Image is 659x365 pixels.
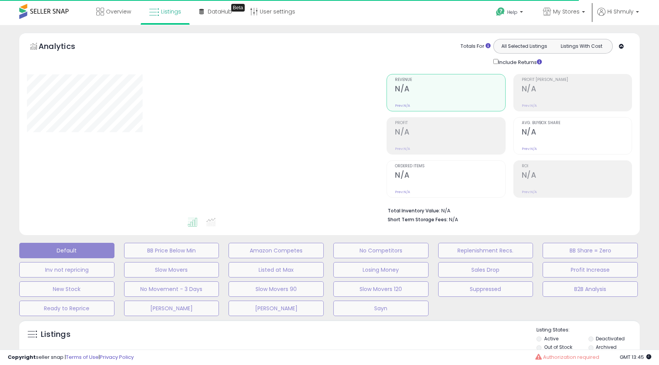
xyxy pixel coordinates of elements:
b: Total Inventory Value: [388,207,440,214]
div: Tooltip anchor [231,4,245,12]
b: Short Term Storage Fees: [388,216,448,223]
button: Sales Drop [438,262,533,278]
span: DataHub [208,8,232,15]
span: Avg. Buybox Share [522,121,632,125]
span: Ordered Items [395,164,505,168]
button: Losing Money [333,262,429,278]
span: N/A [449,216,458,223]
button: Sayn [333,301,429,316]
h2: N/A [395,84,505,95]
button: New Stock [19,281,114,297]
button: [PERSON_NAME] [124,301,219,316]
span: My Stores [553,8,580,15]
span: Listings [161,8,181,15]
small: Prev: N/A [395,190,410,194]
h2: N/A [522,171,632,181]
button: B2B Analysis [543,281,638,297]
strong: Copyright [8,353,36,361]
span: Profit [PERSON_NAME] [522,78,632,82]
button: Default [19,243,114,258]
span: Profit [395,121,505,125]
button: Inv not repricing [19,262,114,278]
small: Prev: N/A [522,146,537,151]
div: seller snap | | [8,354,134,361]
button: Profit Increase [543,262,638,278]
span: ROI [522,164,632,168]
button: Amazon Competes [229,243,324,258]
button: No Competitors [333,243,429,258]
button: [PERSON_NAME] [229,301,324,316]
span: Revenue [395,78,505,82]
h2: N/A [522,128,632,138]
div: Include Returns [488,57,551,66]
span: Hi Shmuly [607,8,634,15]
small: Prev: N/A [522,103,537,108]
button: All Selected Listings [496,41,553,51]
div: Totals For [461,43,491,50]
button: Ready to Reprice [19,301,114,316]
button: Replenishment Recs. [438,243,533,258]
small: Prev: N/A [395,146,410,151]
small: Prev: N/A [522,190,537,194]
a: Help [490,1,531,25]
button: BB Price Below Min [124,243,219,258]
h5: Analytics [39,41,90,54]
h2: N/A [395,128,505,138]
button: Listings With Cost [553,41,610,51]
h2: N/A [522,84,632,95]
button: Listed at Max [229,262,324,278]
h2: N/A [395,171,505,181]
button: Slow Movers [124,262,219,278]
button: No Movement - 3 Days [124,281,219,297]
li: N/A [388,205,626,215]
button: Suppressed [438,281,533,297]
button: Slow Movers 120 [333,281,429,297]
span: Help [507,9,518,15]
span: Overview [106,8,131,15]
button: BB Share = Zero [543,243,638,258]
small: Prev: N/A [395,103,410,108]
i: Get Help [496,7,505,17]
button: Slow Movers 90 [229,281,324,297]
a: Hi Shmuly [597,8,639,25]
